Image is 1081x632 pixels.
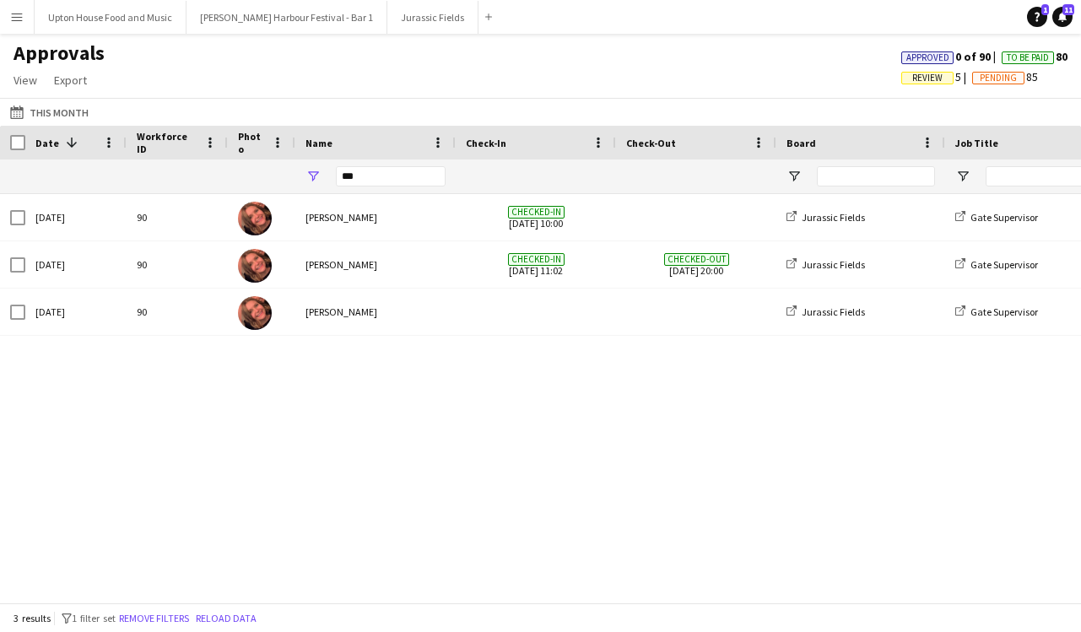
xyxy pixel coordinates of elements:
[1052,7,1073,27] a: 11
[664,253,729,266] span: Checked-out
[1041,4,1049,15] span: 1
[7,102,92,122] button: This Month
[305,137,332,149] span: Name
[336,166,446,186] input: Name Filter Input
[35,137,59,149] span: Date
[54,73,87,88] span: Export
[47,69,94,91] a: Export
[466,137,506,149] span: Check-In
[127,241,228,288] div: 90
[127,289,228,335] div: 90
[1027,7,1047,27] a: 1
[238,296,272,330] img: Ashleigh Stevenson
[238,130,265,155] span: Photo
[295,241,456,288] div: [PERSON_NAME]
[508,206,565,219] span: Checked-in
[25,194,127,240] div: [DATE]
[466,241,606,288] span: [DATE] 11:02
[238,249,272,283] img: Ashleigh Stevenson
[116,609,192,628] button: Remove filters
[626,241,766,288] span: [DATE] 20:00
[192,609,260,628] button: Reload data
[626,137,676,149] span: Check-Out
[127,194,228,240] div: 90
[387,1,478,34] button: Jurassic Fields
[7,69,44,91] a: View
[35,1,186,34] button: Upton House Food and Music
[238,202,272,235] img: Ashleigh Stevenson
[508,253,565,266] span: Checked-in
[295,194,456,240] div: [PERSON_NAME]
[305,169,321,184] button: Open Filter Menu
[295,289,456,335] div: [PERSON_NAME]
[1062,4,1074,15] span: 11
[25,241,127,288] div: [DATE]
[703,27,1081,632] iframe: Chat Widget
[72,612,116,624] span: 1 filter set
[14,73,37,88] span: View
[186,1,387,34] button: [PERSON_NAME] Harbour Festival - Bar 1
[466,194,606,240] span: [DATE] 10:00
[25,289,127,335] div: [DATE]
[137,130,197,155] span: Workforce ID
